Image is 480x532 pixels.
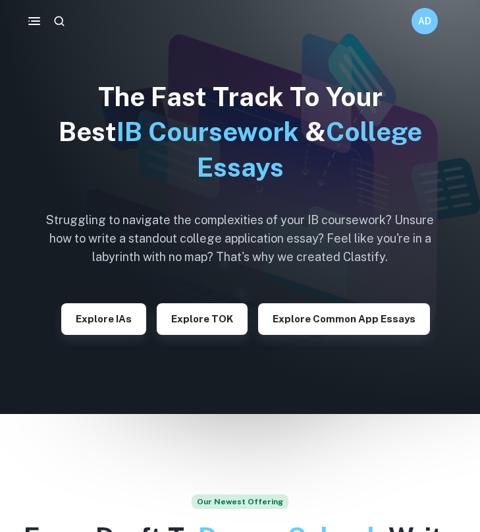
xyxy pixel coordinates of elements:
[197,116,422,182] span: College Essays
[258,303,430,335] button: Explore Common App essays
[258,312,430,324] a: Explore Common App essays
[36,79,444,185] h1: The Fast Track To Your Best &
[157,312,248,324] a: Explore TOK
[117,116,299,147] span: IB Coursework
[36,211,444,266] h6: Struggling to navigate the complexities of your IB coursework? Unsure how to write a standout col...
[157,303,248,335] button: Explore TOK
[192,494,288,509] span: Our Newest Offering
[412,8,438,34] button: AD
[61,312,146,324] a: Explore IAs
[417,14,433,28] h6: AD
[61,303,146,335] button: Explore IAs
